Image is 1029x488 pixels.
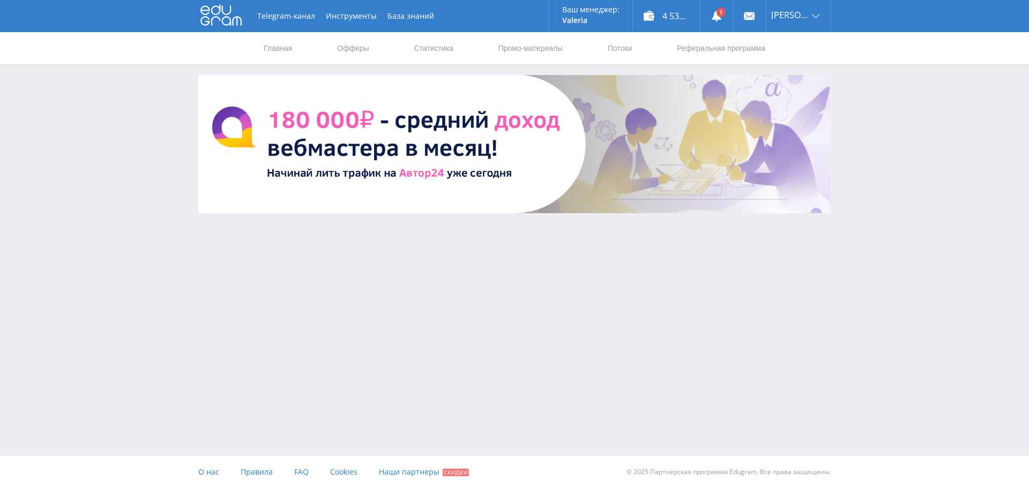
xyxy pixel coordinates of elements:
[497,32,564,64] a: Промо-материалы
[294,467,309,477] span: FAQ
[336,32,370,64] a: Офферы
[198,75,831,213] img: BannerAvtor24
[198,456,219,488] a: О нас
[263,32,293,64] a: Главная
[520,456,831,488] div: © 2025 Партнёрская программа Edugram. Все права защищены.
[443,469,469,476] span: Скидки
[379,456,469,488] a: Наши партнеры Скидки
[562,16,620,25] p: Valeria
[562,5,620,14] p: Ваш менеджер:
[330,456,357,488] a: Cookies
[607,32,633,64] a: Потоки
[379,467,439,477] span: Наши партнеры
[198,467,219,477] span: О нас
[241,456,273,488] a: Правила
[413,32,454,64] a: Статистика
[330,467,357,477] span: Cookies
[676,32,766,64] a: Реферальная программа
[294,456,309,488] a: FAQ
[241,467,273,477] span: Правила
[771,11,809,19] span: [PERSON_NAME]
